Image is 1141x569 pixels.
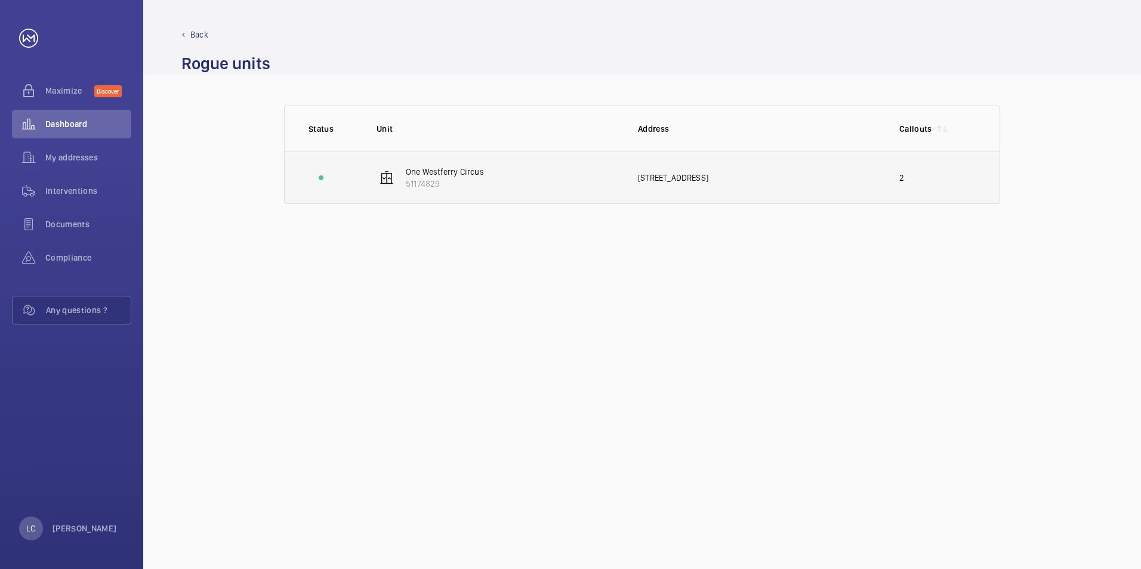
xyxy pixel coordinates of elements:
p: Address [638,123,880,135]
span: Documents [45,218,131,230]
img: elevator-sm.svg [380,171,394,185]
p: Back [190,29,208,41]
span: Maximize [45,85,94,97]
span: Compliance [45,252,131,264]
div: [STREET_ADDRESS] [638,172,880,184]
p: 51174829 [406,178,484,190]
span: Discover [94,85,122,97]
span: Dashboard [45,118,131,130]
p: LC [26,522,35,534]
p: [PERSON_NAME] [53,522,117,534]
p: Unit [377,123,619,135]
span: My addresses [45,151,131,163]
div: 2 [899,172,904,184]
h1: Rogue units [181,52,270,75]
p: One Westferry Circus [406,166,484,178]
span: Interventions [45,185,131,197]
p: Callouts [899,123,932,135]
span: Any questions ? [46,304,131,316]
p: Status [309,123,334,135]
